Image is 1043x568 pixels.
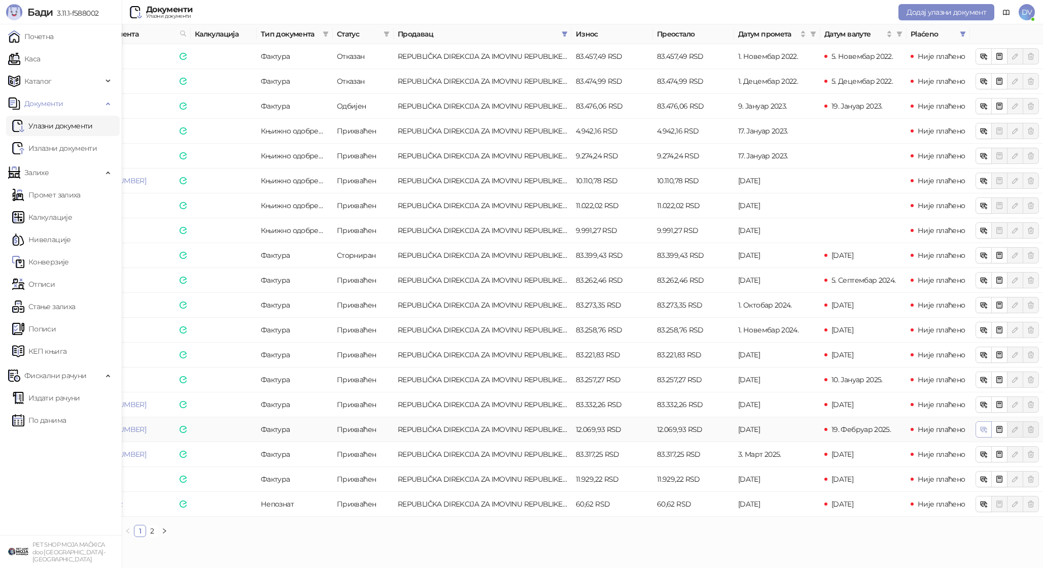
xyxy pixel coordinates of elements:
[918,350,965,359] span: Није плаћено
[323,31,329,37] span: filter
[572,69,653,94] td: 83.474,99 RSD
[572,169,653,193] td: 10.110,78 RSD
[8,49,40,69] a: Каса
[134,525,146,537] a: 1
[394,367,572,392] td: REPUBLIČKA DIREKCIJA ZA IMOVINU REPUBLIKE SRBIJE
[180,177,187,184] img: e-Faktura
[831,475,853,484] span: [DATE]
[831,400,853,409] span: [DATE]
[333,94,394,119] td: Одбијен
[898,4,994,20] button: Додај улазни документ
[333,218,394,243] td: Прихваћен
[831,251,853,260] span: [DATE]
[257,69,333,94] td: Фактура
[27,6,53,18] span: Бади
[998,4,1015,20] a: Документација
[8,542,28,562] img: 64x64-companyLogo-9f44b8df-f022-41eb-b7d6-300ad218de09.png
[32,541,105,563] small: PET SHOP MOJA MAČKICA doo [GEOGRAPHIC_DATA]-[GEOGRAPHIC_DATA]
[257,119,333,144] td: Књижно одобрење
[333,392,394,417] td: Прихваћен
[653,24,734,44] th: Преостало
[572,392,653,417] td: 83.332,26 RSD
[180,53,187,60] img: e-Faktura
[333,193,394,218] td: Прихваћен
[180,227,187,234] img: e-Faktura
[810,31,816,37] span: filter
[257,367,333,392] td: Фактура
[12,410,66,430] a: По данима
[180,277,187,284] img: e-Faktura
[12,207,72,227] a: Калкулације
[653,119,734,144] td: 4.942,16 RSD
[831,276,895,285] span: 5. Септембар 2024.
[808,26,818,42] span: filter
[394,442,572,467] td: REPUBLIČKA DIREKCIJA ZA IMOVINU REPUBLIKE SRBIJE
[653,318,734,343] td: 83.258,76 RSD
[918,475,965,484] span: Није плаћено
[12,388,80,408] a: Издати рачуни
[653,218,734,243] td: 9.991,27 RSD
[653,243,734,268] td: 83.399,43 RSD
[734,169,820,193] td: [DATE]
[562,31,568,37] span: filter
[161,528,167,534] span: right
[572,442,653,467] td: 83.317,25 RSD
[321,26,331,42] span: filter
[734,442,820,467] td: 3. Март 2025.
[831,425,891,434] span: 19. Фебруар 2025.
[12,229,71,250] a: Нивелације
[257,492,333,517] td: Непознат
[918,425,965,434] span: Није плаћено
[394,467,572,492] td: REPUBLIČKA DIREKCIJA ZA IMOVINU REPUBLIKE SRBIJE
[918,126,965,136] span: Није плаћено
[734,467,820,492] td: [DATE]
[572,44,653,69] td: 83.457,49 RSD
[394,94,572,119] td: REPUBLIČKA DIREKCIJA ZA IMOVINU REPUBLIKE SRBIJE
[960,31,966,37] span: filter
[572,492,653,517] td: 60,62 RSD
[734,69,820,94] td: 1. Децембар 2022.
[734,268,820,293] td: [DATE]
[831,450,853,459] span: [DATE]
[918,251,965,260] span: Није плаћено
[333,268,394,293] td: Прихваћен
[394,119,572,144] td: REPUBLIČKA DIREKCIJA ZA IMOVINU REPUBLIKE SRBIJE
[394,318,572,343] td: REPUBLIČKA DIREKCIJA ZA IMOVINU REPUBLIKE SRBIJE
[653,467,734,492] td: 11.929,22 RSD
[394,243,572,268] td: REPUBLIČKA DIREKCIJA ZA IMOVINU REPUBLIKE SRBIJE
[394,268,572,293] td: REPUBLIČKA DIREKCIJA ZA IMOVINU REPUBLIKE SRBIJE
[958,26,968,42] span: filter
[147,525,158,537] a: 2
[734,218,820,243] td: [DATE]
[24,365,86,386] span: Фискални рачуни
[394,417,572,442] td: REPUBLIČKA DIREKCIJA ZA IMOVINU REPUBLIKE SRBIJE
[158,525,170,537] button: right
[333,44,394,69] td: Отказан
[653,94,734,119] td: 83.476,06 RSD
[734,44,820,69] td: 1. Новембар 2022.
[12,252,69,272] a: Конверзије
[146,525,158,537] li: 2
[734,417,820,442] td: [DATE]
[158,525,170,537] li: Следећа страна
[653,268,734,293] td: 83.262,46 RSD
[572,268,653,293] td: 83.262,46 RSD
[918,77,965,86] span: Није плаћено
[831,102,883,111] span: 19. Јануар 2023.
[738,28,798,40] span: Датум промета
[12,319,56,339] a: Пописи
[257,44,333,69] td: Фактура
[572,24,653,44] th: Износ
[734,243,820,268] td: [DATE]
[824,28,884,40] span: Датум валуте
[83,28,176,40] span: Број документа
[180,152,187,159] img: e-Faktura
[918,176,965,185] span: Није плаћено
[896,31,902,37] span: filter
[918,151,965,160] span: Није плаћено
[918,201,965,210] span: Није плаћено
[918,102,965,111] span: Није плаћено
[918,52,965,61] span: Није плаћено
[146,6,192,14] div: Документи
[394,343,572,367] td: REPUBLIČKA DIREKCIJA ZA IMOVINU REPUBLIKE SRBIJE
